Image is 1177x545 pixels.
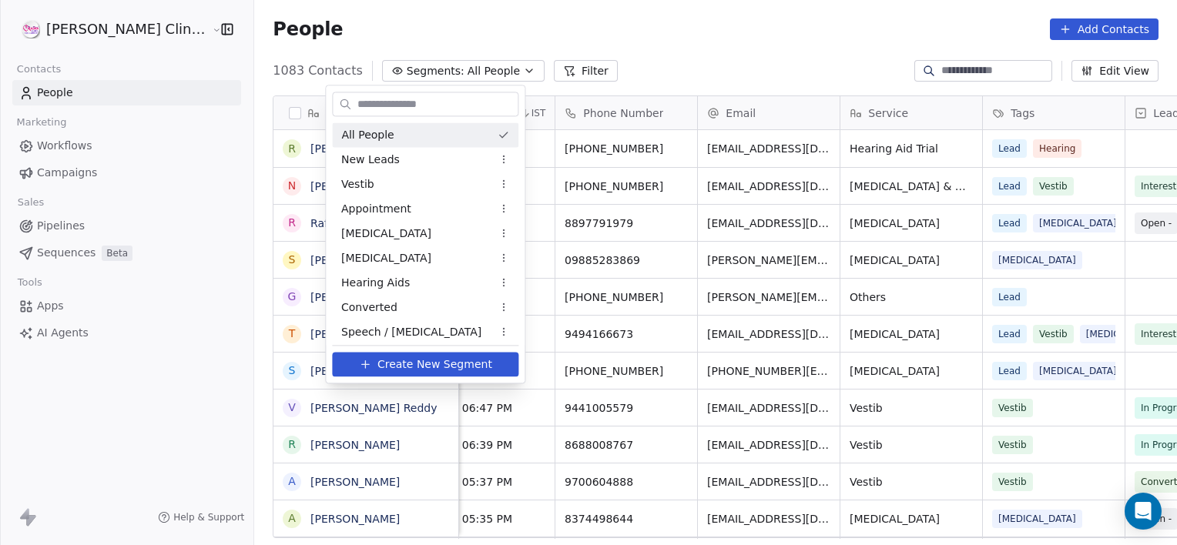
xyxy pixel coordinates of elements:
[341,201,411,217] span: Appointment
[377,356,492,373] span: Create New Segment
[341,127,394,143] span: All People
[341,152,400,168] span: New Leads
[341,226,431,242] span: [MEDICAL_DATA]
[341,250,431,266] span: [MEDICAL_DATA]
[332,353,518,377] button: Create New Segment
[341,275,410,291] span: Hearing Aids
[341,176,374,192] span: Vestib
[332,122,518,443] div: Suggestions
[341,324,481,340] span: Speech / [MEDICAL_DATA]
[341,299,397,316] span: Converted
